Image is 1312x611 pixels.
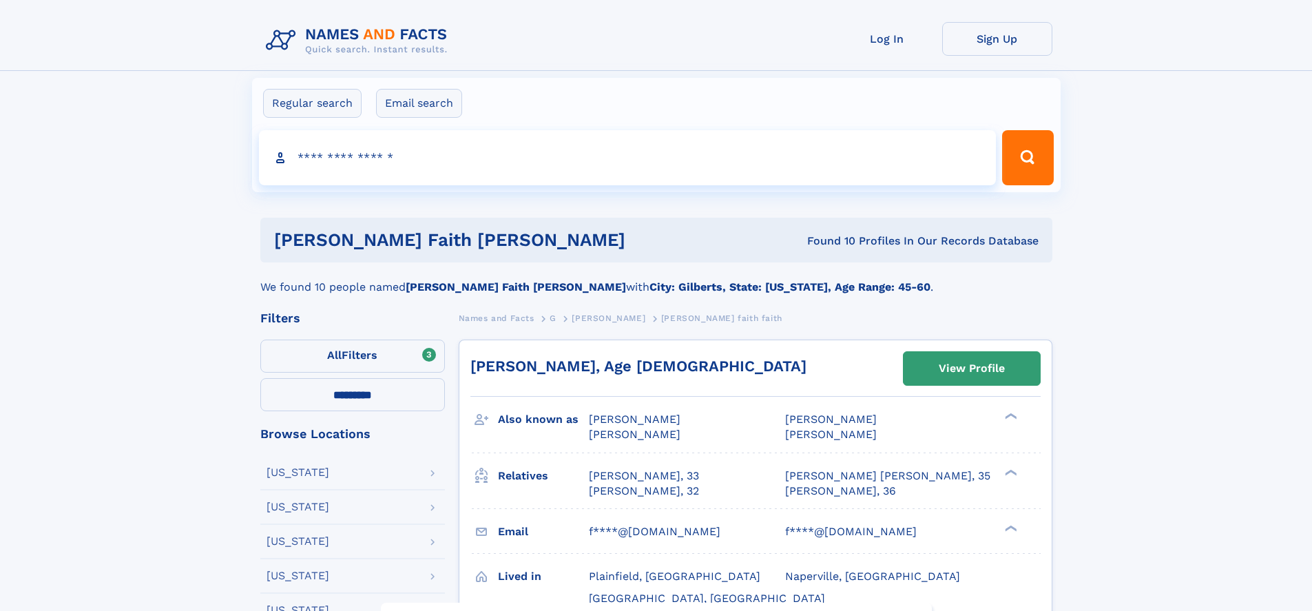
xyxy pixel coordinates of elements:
[274,231,716,249] h1: [PERSON_NAME] faith [PERSON_NAME]
[267,570,329,581] div: [US_STATE]
[572,309,645,327] a: [PERSON_NAME]
[589,484,699,499] a: [PERSON_NAME], 32
[832,22,942,56] a: Log In
[376,89,462,118] label: Email search
[550,309,556,327] a: G
[785,413,877,426] span: [PERSON_NAME]
[589,428,680,441] span: [PERSON_NAME]
[498,565,589,588] h3: Lived in
[260,428,445,440] div: Browse Locations
[1001,412,1018,421] div: ❯
[1001,468,1018,477] div: ❯
[1002,130,1053,185] button: Search Button
[327,349,342,362] span: All
[661,313,782,323] span: [PERSON_NAME] faith faith
[260,312,445,324] div: Filters
[498,408,589,431] h3: Also known as
[785,570,960,583] span: Naperville, [GEOGRAPHIC_DATA]
[649,280,930,293] b: City: Gilberts, State: [US_STATE], Age Range: 45-60
[785,484,896,499] a: [PERSON_NAME], 36
[589,468,699,484] a: [PERSON_NAME], 33
[572,313,645,323] span: [PERSON_NAME]
[267,501,329,512] div: [US_STATE]
[498,520,589,543] h3: Email
[904,352,1040,385] a: View Profile
[498,464,589,488] h3: Relatives
[260,262,1052,296] div: We found 10 people named with .
[406,280,626,293] b: [PERSON_NAME] Faith [PERSON_NAME]
[267,467,329,478] div: [US_STATE]
[716,234,1039,249] div: Found 10 Profiles In Our Records Database
[1001,524,1018,532] div: ❯
[785,468,990,484] a: [PERSON_NAME] [PERSON_NAME], 35
[589,592,825,605] span: [GEOGRAPHIC_DATA], [GEOGRAPHIC_DATA]
[267,536,329,547] div: [US_STATE]
[589,413,680,426] span: [PERSON_NAME]
[259,130,997,185] input: search input
[260,22,459,59] img: Logo Names and Facts
[939,353,1005,384] div: View Profile
[459,309,534,327] a: Names and Facts
[589,570,760,583] span: Plainfield, [GEOGRAPHIC_DATA]
[470,358,806,375] a: [PERSON_NAME], Age [DEMOGRAPHIC_DATA]
[263,89,362,118] label: Regular search
[942,22,1052,56] a: Sign Up
[550,313,556,323] span: G
[260,340,445,373] label: Filters
[785,428,877,441] span: [PERSON_NAME]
